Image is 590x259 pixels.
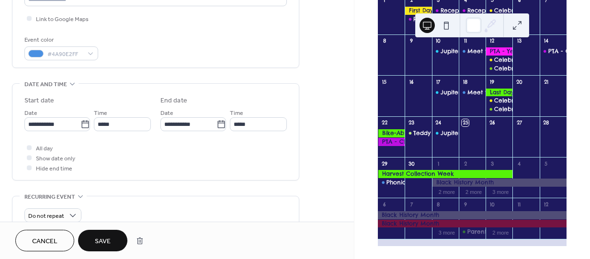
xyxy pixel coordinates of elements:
[441,129,510,137] div: Jupiter Class Swimming
[486,89,512,97] div: Last Day of Autumn Term
[435,119,442,126] div: 24
[486,97,512,105] div: Celebration Assembly
[441,89,510,97] div: Jupiter Class Swimming
[432,89,459,97] div: Jupiter Class Swimming
[47,49,83,59] span: #4A90E2FF
[36,144,53,154] span: All day
[462,37,469,45] div: 11
[378,211,567,219] div: Black History Month
[515,78,522,85] div: 20
[160,96,187,106] div: End date
[408,78,415,85] div: 16
[378,179,405,187] div: Phonics Parent Workshop (Mars Class Parents/Carers)
[486,105,512,113] div: Celebration Assembly
[515,119,522,126] div: 27
[413,15,514,23] div: Reception Pupils - Staggered Start
[543,201,550,208] div: 12
[378,138,405,146] div: PTA - Clothing Collection
[441,7,541,15] div: Reception Pupils - Staggered Start
[405,15,431,23] div: Reception Pupils - Staggered Start
[462,160,469,167] div: 2
[432,179,567,187] div: Black History Month
[95,236,111,247] span: Save
[543,160,550,167] div: 5
[486,47,512,56] div: PTA - Yes Day (Non-Uniform)
[488,119,496,126] div: 26
[381,37,388,45] div: 8
[435,78,442,85] div: 17
[28,211,64,222] span: Do not repeat
[94,108,107,118] span: Time
[459,47,486,56] div: Meet the Teacher - Mercury and Saturn Class (Year 2, 3 and 4)
[494,56,557,64] div: Celebration Assembly
[24,79,67,90] span: Date and time
[24,108,37,118] span: Date
[381,160,388,167] div: 29
[378,170,512,178] div: Harvest Collection Week
[488,78,496,85] div: 19
[230,108,243,118] span: Time
[408,201,415,208] div: 7
[494,65,557,73] div: Celebration Assembly
[24,35,96,45] div: Event color
[432,47,459,56] div: Jupiter Class Swimming
[486,65,512,73] div: Celebration Assembly
[488,201,496,208] div: 10
[488,37,496,45] div: 12
[78,230,127,251] button: Save
[381,201,388,208] div: 6
[459,89,486,97] div: Meet the Teacher - Jupiter Class (Year 5 & 6)
[494,97,557,105] div: Celebration Assembly
[462,187,486,195] button: 2 more
[381,119,388,126] div: 22
[462,201,469,208] div: 9
[462,78,469,85] div: 18
[405,7,431,15] div: First Day of Autumn Term 1
[405,129,431,137] div: Teddy Bear Run (Mars and Mercury Class)
[413,129,538,137] div: Teddy Bear Run (Mars and Mercury Class)
[543,119,550,126] div: 28
[459,7,486,15] div: Reception Pupils - First Full Day
[160,108,173,118] span: Date
[408,37,415,45] div: 9
[543,37,550,45] div: 14
[432,7,459,15] div: Reception Pupils - Staggered Start
[36,154,75,164] span: Show date only
[378,129,405,137] div: Bike-Ability (Specific Pupils)
[386,179,543,187] div: Phonics Parent Workshop (Mars Class Parents/Carers)
[543,78,550,85] div: 21
[515,160,522,167] div: 4
[486,7,512,15] div: Celebration Assembly
[32,236,57,247] span: Cancel
[15,230,74,251] button: Cancel
[24,96,54,106] div: Start date
[435,187,459,195] button: 2 more
[36,14,89,24] span: Link to Google Maps
[467,228,556,236] div: Parent and Toddler Playgroup
[488,160,496,167] div: 3
[441,47,510,56] div: Jupiter Class Swimming
[488,187,512,195] button: 3 more
[515,37,522,45] div: 13
[486,56,512,64] div: Celebration Assembly
[36,164,72,174] span: Hide end time
[408,160,415,167] div: 30
[378,220,567,228] div: Black History Month
[515,201,522,208] div: 11
[435,228,459,236] button: 3 more
[540,47,567,56] div: PTA - Car Boot Sale
[494,7,557,15] div: Celebration Assembly
[24,192,75,202] span: Recurring event
[381,78,388,85] div: 15
[435,201,442,208] div: 8
[494,105,557,113] div: Celebration Assembly
[432,129,459,137] div: Jupiter Class Swimming
[408,119,415,126] div: 23
[467,7,558,15] div: Reception Pupils - First Full Day
[435,160,442,167] div: 1
[435,37,442,45] div: 10
[459,228,486,236] div: Parent and Toddler Playgroup
[462,119,469,126] div: 25
[488,228,512,236] button: 2 more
